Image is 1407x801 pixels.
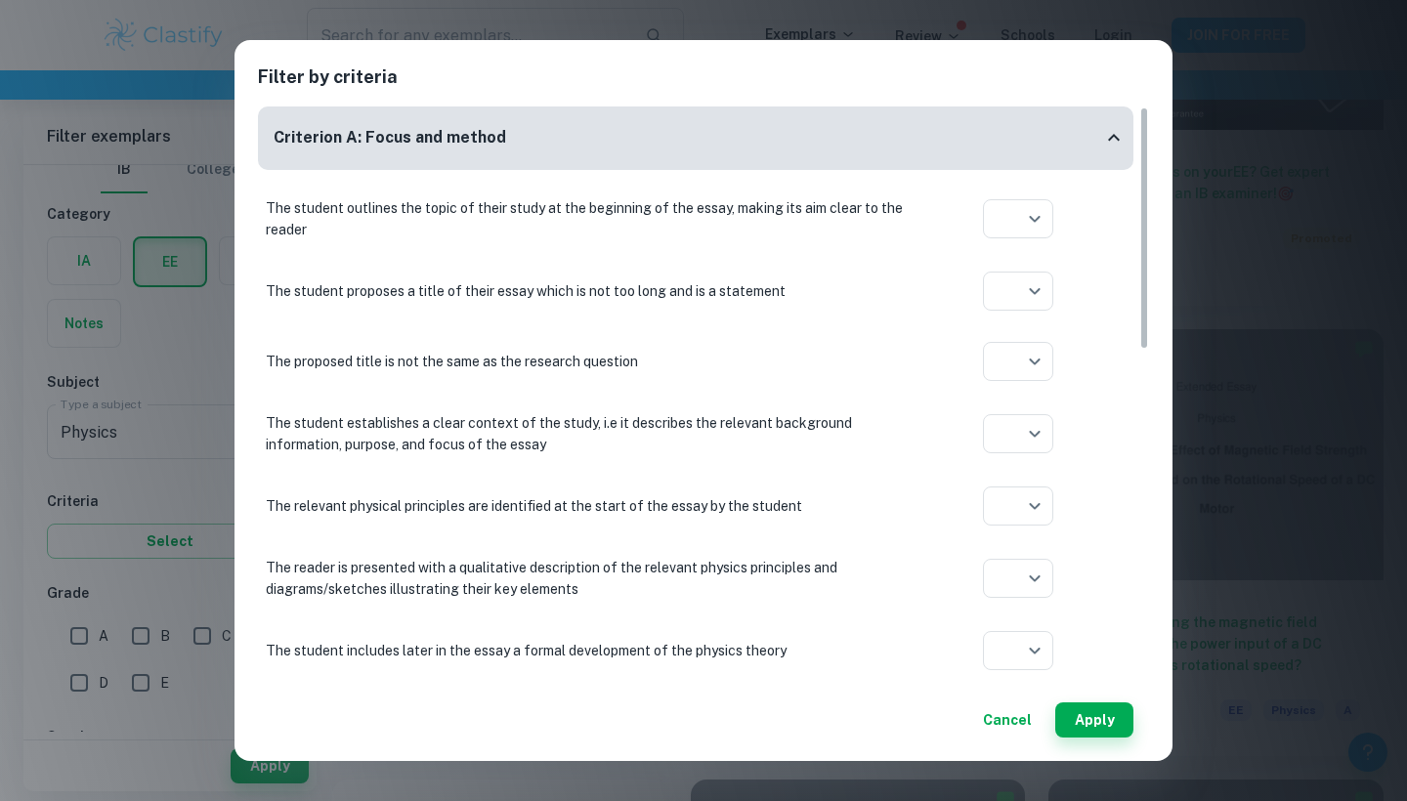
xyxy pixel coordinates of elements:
[266,197,911,240] p: The student outlines the topic of their study at the beginning of the essay, making its aim clear...
[266,351,911,372] p: The proposed title is not the same as the research question
[258,106,1133,170] div: Criterion A: Focus and method
[266,557,911,600] p: The reader is presented with a qualitative description of the relevant physics principles and dia...
[274,126,506,150] h6: Criterion A: Focus and method
[266,412,911,455] p: The student establishes a clear context of the study, i.e it describes the relevant background in...
[258,63,1149,106] h2: Filter by criteria
[975,702,1040,738] button: Cancel
[266,640,911,661] p: The student includes later in the essay a formal development of the physics theory
[266,495,911,517] p: The relevant physical principles are identified at the start of the essay by the student
[1055,702,1133,738] button: Apply
[266,280,911,302] p: The student proposes a title of their essay which is not too long and is a statement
